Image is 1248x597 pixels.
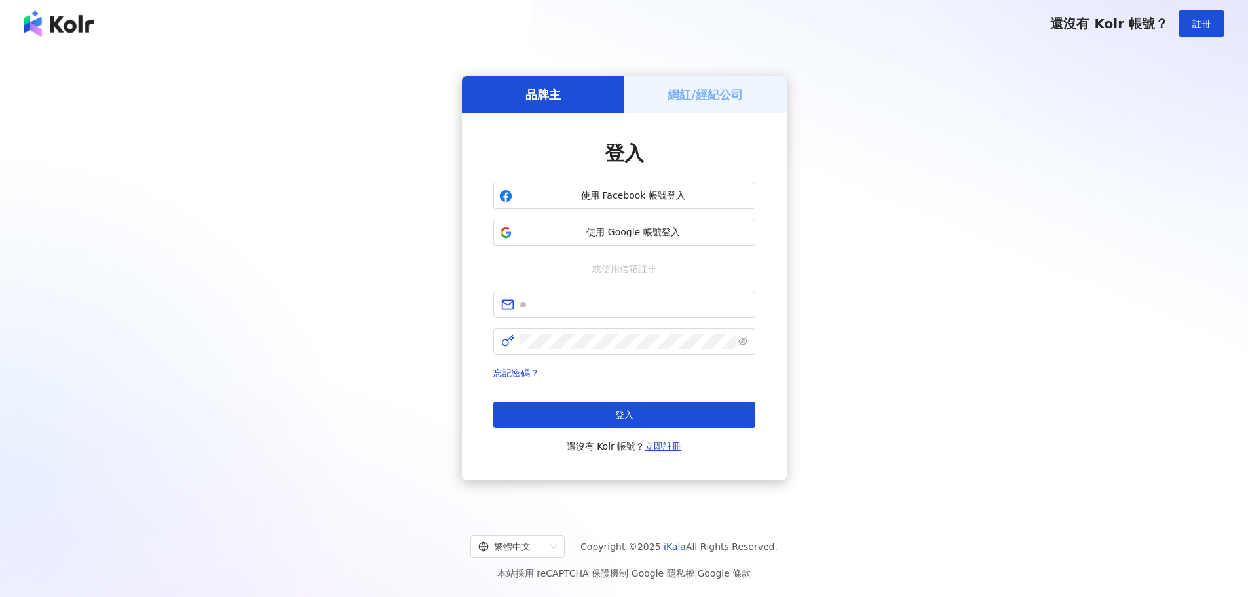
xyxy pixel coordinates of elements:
[583,261,666,276] span: 或使用信箱註冊
[580,539,778,554] span: Copyright © 2025 All Rights Reserved.
[24,10,94,37] img: logo
[493,220,755,246] button: 使用 Google 帳號登入
[628,568,632,579] span: |
[668,87,743,103] h5: 網紅/經紀公司
[1192,18,1211,29] span: 註冊
[518,226,749,239] span: 使用 Google 帳號登入
[605,142,644,164] span: 登入
[738,337,747,346] span: eye-invisible
[1050,16,1168,31] span: 還沒有 Kolr 帳號？
[493,183,755,209] button: 使用 Facebook 帳號登入
[694,568,698,579] span: |
[632,568,694,579] a: Google 隱私權
[478,536,545,557] div: 繁體中文
[493,402,755,428] button: 登入
[497,566,751,581] span: 本站採用 reCAPTCHA 保護機制
[567,438,682,454] span: 還沒有 Kolr 帳號？
[645,441,681,452] a: 立即註冊
[525,87,561,103] h5: 品牌主
[493,368,539,378] a: 忘記密碼？
[1179,10,1224,37] button: 註冊
[664,541,686,552] a: iKala
[697,568,751,579] a: Google 條款
[518,189,749,202] span: 使用 Facebook 帳號登入
[615,410,633,420] span: 登入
